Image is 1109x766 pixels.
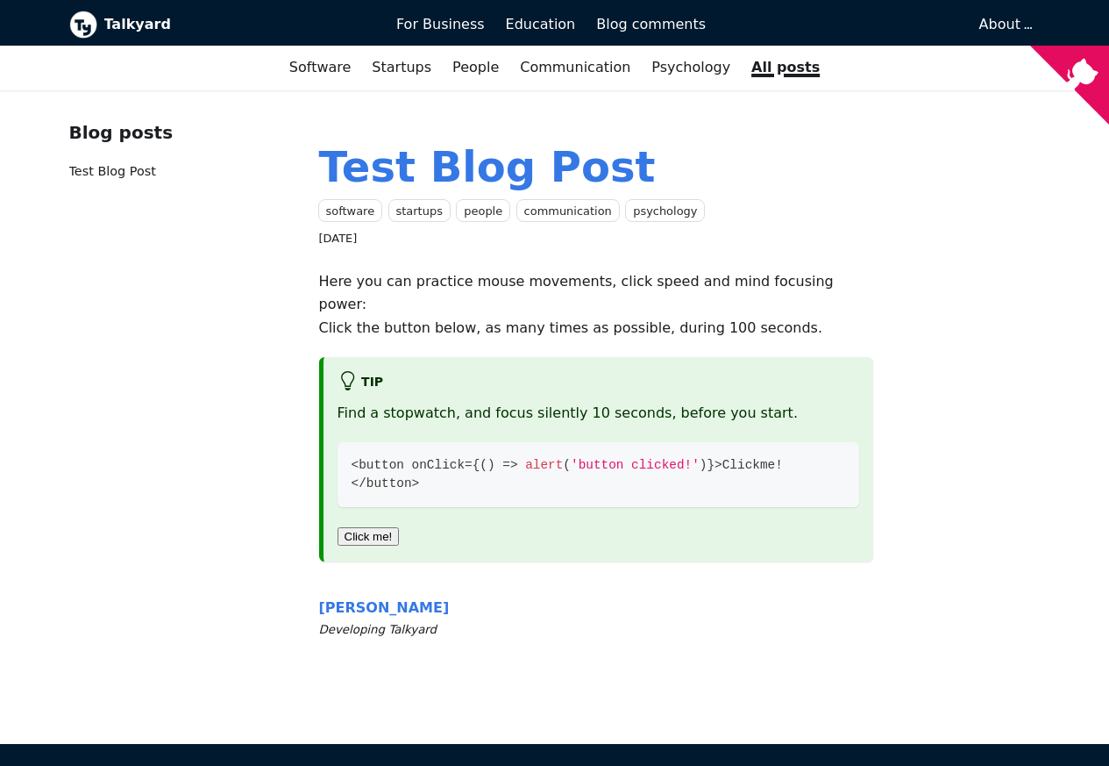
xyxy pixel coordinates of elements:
a: People [442,53,509,82]
button: Click me! [338,527,400,546]
a: Startups [361,53,442,82]
span: alert [525,458,563,472]
span: button [366,476,412,490]
a: For Business [386,10,495,39]
a: psychology [625,199,705,223]
div: Blog posts [69,118,291,147]
span: = [465,458,473,472]
span: < [352,458,359,472]
a: Communication [509,53,641,82]
b: Talkyard [104,13,372,36]
span: Blog comments [596,16,706,32]
a: All posts [741,53,830,82]
h5: tip [338,371,860,395]
span: ! [775,458,783,472]
a: Talkyard logoTalkyard [69,11,372,39]
span: For Business [396,16,485,32]
time: [DATE] [319,232,358,245]
span: [PERSON_NAME] [319,599,450,616]
span: me [760,458,775,472]
p: Find a stopwatch, and focus silently 10 seconds, before you start. [338,402,860,425]
a: About [979,16,1030,32]
span: > [714,458,722,472]
a: people [456,199,510,223]
span: } [707,458,714,472]
span: ) [487,458,495,472]
a: software [318,199,383,223]
a: Test Blog Post [69,164,156,178]
a: communication [516,199,620,223]
p: Here you can practice mouse movements, click speed and mind focusing power: Click the button belo... [319,270,874,340]
span: 'button clicked!' [571,458,700,472]
nav: Blog recent posts navigation [69,118,291,197]
span: / [359,476,366,490]
span: { [473,458,480,472]
span: Education [506,16,576,32]
span: ) [700,458,707,472]
img: Talkyard logo [69,11,97,39]
a: Psychology [641,53,741,82]
a: Test Blog Post [319,142,656,191]
a: startups [388,199,451,223]
a: Blog comments [586,10,716,39]
span: button onClick [359,458,465,472]
span: < [352,476,359,490]
span: ( [563,458,571,472]
span: Click [722,458,760,472]
span: => [502,458,517,472]
small: Developing Talkyard [319,620,874,640]
a: Software [279,53,362,82]
span: ( [480,458,487,472]
a: Education [495,10,586,39]
span: > [412,476,420,490]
